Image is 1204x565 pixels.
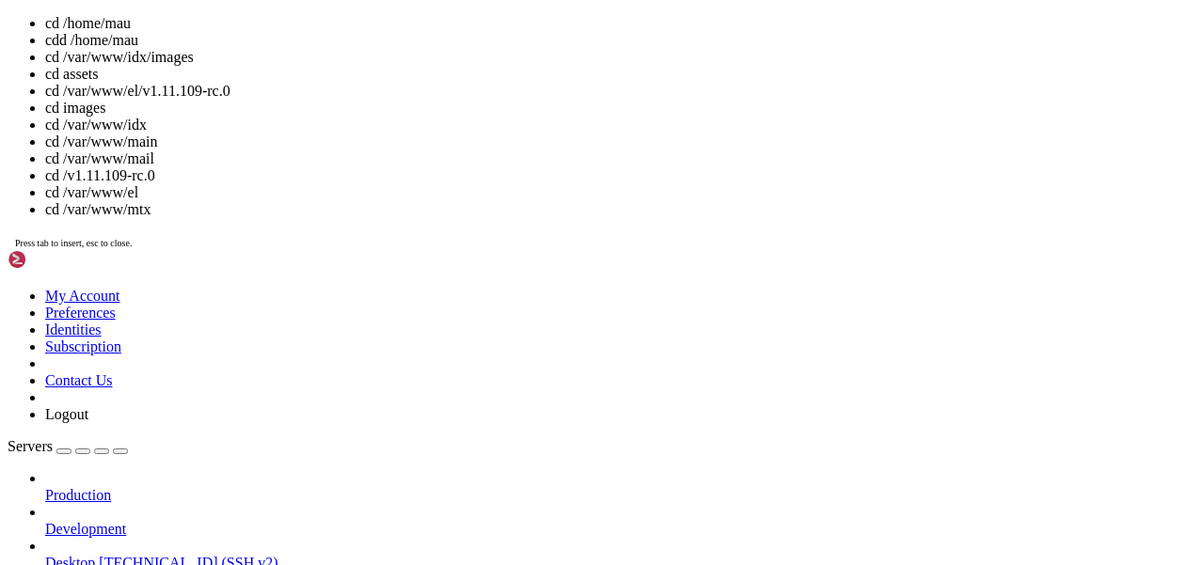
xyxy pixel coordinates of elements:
[45,521,1196,538] a: Development
[8,103,958,119] x-row: System load: 0.17 Processes: 244
[8,438,128,454] a: Servers
[8,8,958,24] x-row: * Documentation: [URL][DOMAIN_NAME]
[8,295,625,310] span: 15 дополнительных обновлений безопасности могут быть применены с помощью ESM Apps.
[8,135,958,151] x-row: Memory usage: 5% IPv4 address for ens18: [TECHNICAL_ID]
[45,201,1196,218] li: cd /var/www/mtx
[8,343,958,359] x-row: New release '24.04.3 LTS' available.
[45,83,1196,100] li: cd /var/www/el/v1.11.109-rc.0
[45,305,116,321] a: Preferences
[8,423,958,439] x-row: root@server1:~# cd
[45,15,1196,32] li: cd /home/mau
[15,238,132,248] span: Press tab to insert, esc to close.
[45,32,1196,49] li: cdd /home/mau
[45,322,102,337] a: Identities
[8,407,958,423] x-row: Last login: [DATE] from [TECHNICAL_ID]
[8,71,399,86] span: System information as of Чт 28 авг 2025 20:38:47 UTC
[45,372,113,388] a: Contact Us
[8,39,958,55] x-row: * Support: [URL][DOMAIN_NAME]
[8,359,958,375] x-row: Run 'do-release-upgrade' to upgrade to it.
[45,487,1196,504] a: Production
[45,184,1196,201] li: cd /var/www/el
[45,133,1196,150] li: cd /var/www/main
[8,151,958,167] x-row: Swap usage: 0%
[150,423,158,439] div: (18, 26)
[45,150,1196,167] li: cd /var/www/mail
[45,66,1196,83] li: cd assets
[8,119,958,135] x-row: Usage of /: 12.0% of 127.83GB Users logged in: 0
[45,521,126,537] span: Development
[45,406,88,422] a: Logout
[8,231,354,246] span: 10 обновлений может быть применено немедленно.
[8,250,116,269] img: Shellngn
[8,199,534,214] span: Расширенное поддержание безопасности (ESM) для Applications выключено.
[8,438,53,454] span: Servers
[45,100,1196,117] li: cd images
[45,504,1196,538] li: Development
[8,263,579,278] span: Чтобы просмотреть дополнительные обновления выполните: apt list --upgradable
[8,24,958,39] x-row: * Management: [URL][DOMAIN_NAME]
[45,117,1196,133] li: cd /var/www/idx
[45,338,121,354] a: Subscription
[45,288,120,304] a: My Account
[8,247,534,262] span: 9 из этих обновлений, являются стандартными обновлениями безопасности.
[8,311,451,326] span: Подробнее о включении службы ESM Apps at [URL][DOMAIN_NAME]
[45,470,1196,504] li: Production
[45,49,1196,66] li: cd /var/www/idx/images
[45,487,111,503] span: Production
[45,167,1196,184] li: cd /v1.11.109-rc.0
